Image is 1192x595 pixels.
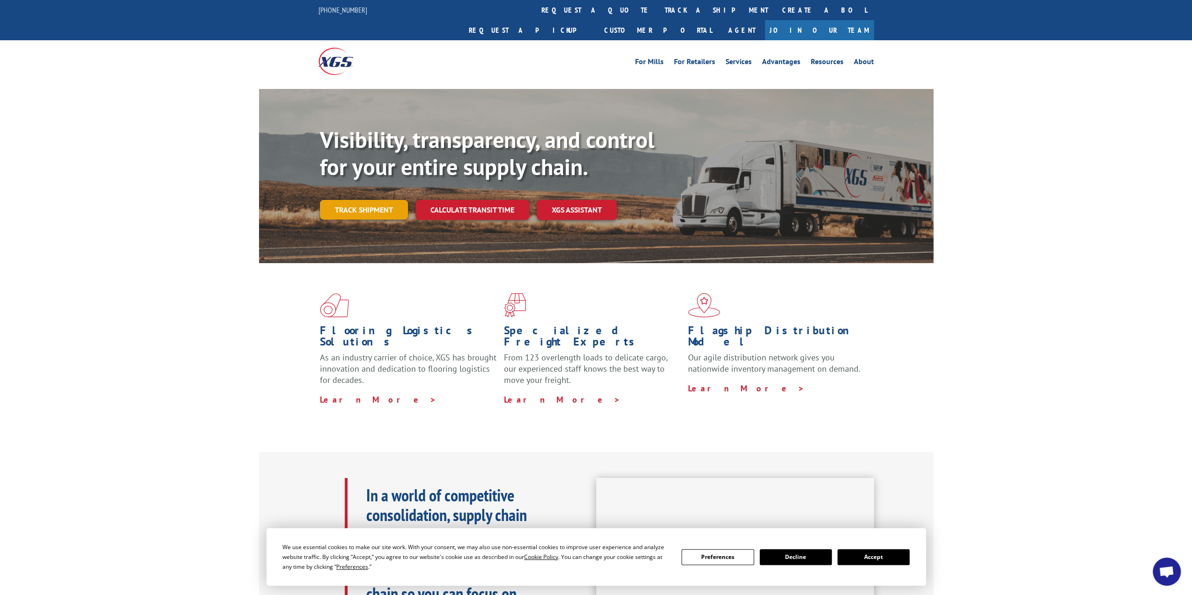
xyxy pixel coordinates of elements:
[719,20,765,40] a: Agent
[320,200,408,220] a: Track shipment
[688,383,805,394] a: Learn More >
[462,20,597,40] a: Request a pickup
[524,553,558,561] span: Cookie Policy
[854,58,874,68] a: About
[635,58,664,68] a: For Mills
[762,58,800,68] a: Advantages
[760,549,832,565] button: Decline
[504,325,681,352] h1: Specialized Freight Experts
[504,394,621,405] a: Learn More >
[537,200,617,220] a: XGS ASSISTANT
[837,549,910,565] button: Accept
[415,200,529,220] a: Calculate transit time
[504,293,526,317] img: xgs-icon-focused-on-flooring-red
[504,352,681,394] p: From 123 overlength loads to delicate cargo, our experienced staff knows the best way to move you...
[688,325,865,352] h1: Flagship Distribution Model
[597,20,719,40] a: Customer Portal
[320,394,437,405] a: Learn More >
[267,528,926,586] div: Cookie Consent Prompt
[688,293,720,317] img: xgs-icon-flagship-distribution-model-red
[811,58,844,68] a: Resources
[1153,558,1181,586] div: Open chat
[726,58,752,68] a: Services
[318,5,367,15] a: [PHONE_NUMBER]
[320,125,654,181] b: Visibility, transparency, and control for your entire supply chain.
[336,563,368,571] span: Preferences
[320,293,349,317] img: xgs-icon-total-supply-chain-intelligence-red
[674,58,715,68] a: For Retailers
[282,542,670,572] div: We use essential cookies to make our site work. With your consent, we may also use non-essential ...
[688,352,860,374] span: Our agile distribution network gives you nationwide inventory management on demand.
[320,352,496,385] span: As an industry carrier of choice, XGS has brought innovation and dedication to flooring logistics...
[320,325,497,352] h1: Flooring Logistics Solutions
[765,20,874,40] a: Join Our Team
[681,549,754,565] button: Preferences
